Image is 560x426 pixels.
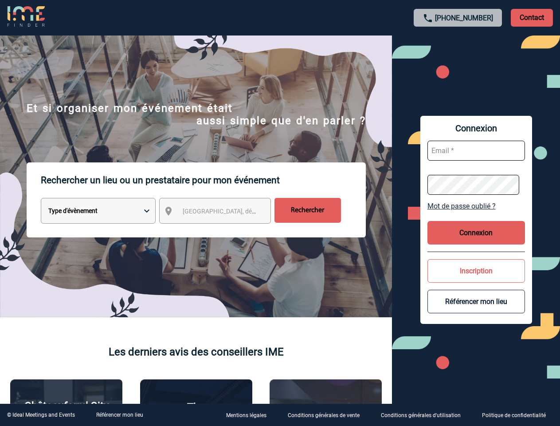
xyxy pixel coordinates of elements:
input: Email * [427,141,525,161]
p: Châteauform' City [GEOGRAPHIC_DATA] [15,400,117,425]
a: Conditions générales d'utilisation [374,411,475,419]
a: [PHONE_NUMBER] [435,14,493,22]
span: Connexion [427,123,525,134]
button: Connexion [427,221,525,245]
p: Rechercher un lieu ou un prestataire pour mon événement [41,162,366,198]
button: Inscription [427,259,525,283]
p: Mentions légales [226,413,266,419]
p: Contact [511,9,553,27]
a: Référencer mon lieu [96,412,143,418]
p: The [GEOGRAPHIC_DATA] [145,401,247,426]
a: Mot de passe oublié ? [427,202,525,210]
p: Politique de confidentialité [482,413,546,419]
a: Politique de confidentialité [475,411,560,419]
span: [GEOGRAPHIC_DATA], département, région... [183,208,306,215]
a: Conditions générales de vente [281,411,374,419]
a: Mentions légales [219,411,281,419]
input: Rechercher [274,198,341,223]
p: Conditions générales d'utilisation [381,413,461,419]
p: Conditions générales de vente [288,413,360,419]
button: Référencer mon lieu [427,290,525,313]
div: © Ideal Meetings and Events [7,412,75,418]
p: Agence 2ISD [295,402,356,414]
img: call-24-px.png [423,13,433,24]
